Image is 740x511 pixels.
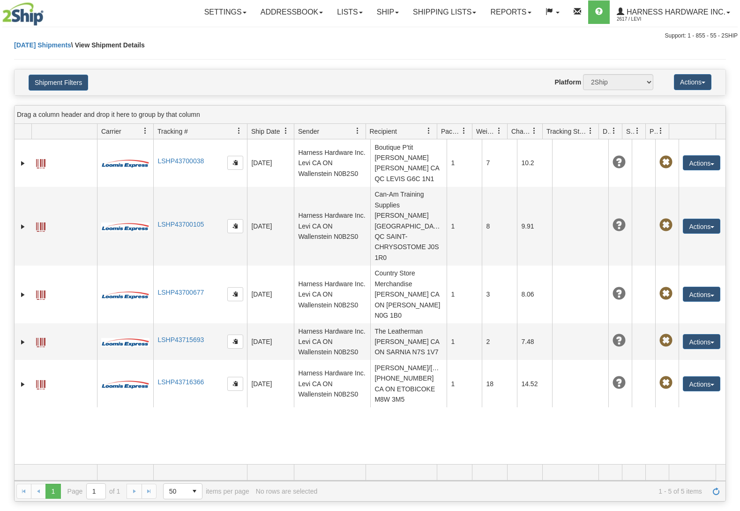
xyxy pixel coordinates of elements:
[187,484,202,499] span: select
[483,0,538,24] a: Reports
[157,127,188,136] span: Tracking #
[629,123,645,139] a: Shipment Issues filter column settings
[659,334,673,347] span: Pickup Not Assigned
[421,123,437,139] a: Recipient filter column settings
[370,187,447,266] td: Can-Am Training Supplies [PERSON_NAME] [GEOGRAPHIC_DATA] QC SAINT-CHRYSOSTOME J0S 1R0
[227,287,243,301] button: Copy to clipboard
[294,266,370,323] td: Harness Hardware Inc. Levi CA ON Wallenstein N0B2S0
[18,380,28,389] a: Expand
[370,127,397,136] span: Recipient
[101,127,121,136] span: Carrier
[36,218,45,233] a: Label
[482,360,517,407] td: 18
[29,75,88,91] button: Shipment Filters
[294,187,370,266] td: Harness Hardware Inc. Levi CA ON Wallenstein N0B2S0
[137,123,153,139] a: Carrier filter column settings
[526,123,542,139] a: Charge filter column settings
[2,32,738,40] div: Support: 1 - 855 - 55 - 2SHIP
[683,334,720,349] button: Actions
[610,0,737,24] a: Harness Hardware Inc. 2617 / Levi
[256,488,318,495] div: No rows are selected
[36,155,45,170] a: Label
[71,41,145,49] span: \ View Shipment Details
[517,187,552,266] td: 9.91
[370,139,447,187] td: Boutique P'tit [PERSON_NAME] [PERSON_NAME] CA QC LEVIS G6C 1N1
[447,139,482,187] td: 1
[370,360,447,407] td: [PERSON_NAME]/[PERSON_NAME] [PHONE_NUMBER] CA ON ETOBICOKE M8W 3M5
[14,41,71,49] a: [DATE] Shipments
[169,487,181,496] span: 50
[517,360,552,407] td: 14.52
[447,187,482,266] td: 1
[45,484,60,499] span: Page 1
[456,123,472,139] a: Packages filter column settings
[324,488,702,495] span: 1 - 5 of 5 items
[247,266,294,323] td: [DATE]
[613,219,626,232] span: Unknown
[517,323,552,360] td: 7.48
[482,266,517,323] td: 3
[709,484,724,499] a: Refresh
[546,127,587,136] span: Tracking Status
[482,187,517,266] td: 8
[617,15,687,24] span: 2617 / Levi
[227,156,243,170] button: Copy to clipboard
[101,222,149,231] img: 30 - Loomis Express
[613,287,626,300] span: Unknown
[101,380,149,389] img: 30 - Loomis Express
[294,139,370,187] td: Harness Hardware Inc. Levi CA ON Wallenstein N0B2S0
[650,127,658,136] span: Pickup Status
[626,127,634,136] span: Shipment Issues
[447,323,482,360] td: 1
[231,123,247,139] a: Tracking # filter column settings
[683,155,720,170] button: Actions
[101,159,149,168] img: 30 - Loomis Express
[613,376,626,389] span: Unknown
[247,360,294,407] td: [DATE]
[482,323,517,360] td: 2
[491,123,507,139] a: Weight filter column settings
[197,0,254,24] a: Settings
[659,376,673,389] span: Pickup Not Assigned
[18,159,28,168] a: Expand
[157,157,204,165] a: LSHP43700038
[718,207,739,303] iframe: chat widget
[683,219,720,234] button: Actions
[15,106,725,124] div: grid grouping header
[511,127,531,136] span: Charge
[157,221,204,228] a: LSHP43700105
[157,336,204,343] a: LSHP43715693
[653,123,669,139] a: Pickup Status filter column settings
[447,360,482,407] td: 1
[606,123,622,139] a: Delivery Status filter column settings
[370,266,447,323] td: Country Store Merchandise [PERSON_NAME] CA ON [PERSON_NAME] N0G 1B0
[517,139,552,187] td: 10.2
[683,376,720,391] button: Actions
[554,77,581,87] label: Platform
[659,287,673,300] span: Pickup Not Assigned
[157,378,204,386] a: LSHP43716366
[18,337,28,347] a: Expand
[67,483,120,499] span: Page of 1
[251,127,280,136] span: Ship Date
[659,219,673,232] span: Pickup Not Assigned
[613,334,626,347] span: Unknown
[330,0,369,24] a: Lists
[36,286,45,301] a: Label
[2,2,44,26] img: logo2617.jpg
[157,289,204,296] a: LSHP43700677
[278,123,294,139] a: Ship Date filter column settings
[247,323,294,360] td: [DATE]
[482,139,517,187] td: 7
[227,377,243,391] button: Copy to clipboard
[294,323,370,360] td: Harness Hardware Inc. Levi CA ON Wallenstein N0B2S0
[101,337,149,347] img: 30 - Loomis Express
[603,127,611,136] span: Delivery Status
[247,187,294,266] td: [DATE]
[87,484,105,499] input: Page 1
[441,127,461,136] span: Packages
[350,123,366,139] a: Sender filter column settings
[517,266,552,323] td: 8.06
[298,127,319,136] span: Sender
[18,290,28,299] a: Expand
